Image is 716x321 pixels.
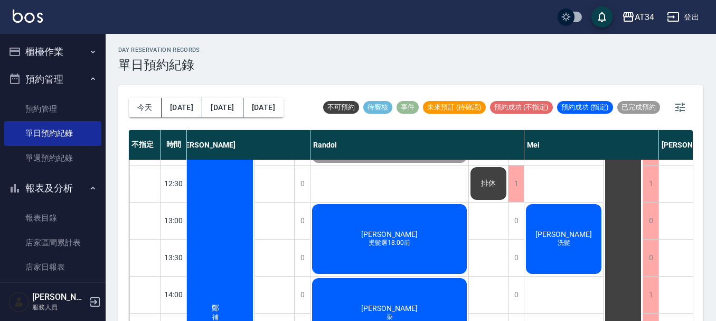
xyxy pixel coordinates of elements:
div: 0 [508,203,524,239]
button: 報表及分析 [4,175,101,202]
img: Person [8,291,30,313]
a: 店家日報表 [4,255,101,279]
div: 0 [643,240,658,276]
button: save [591,6,613,27]
span: [PERSON_NAME] [533,230,594,239]
button: 今天 [129,98,162,117]
div: 時間 [161,130,187,160]
h2: day Reservation records [118,47,200,53]
span: 未來預訂 (待確認) [423,103,486,112]
div: 14:00 [161,276,187,313]
div: 0 [294,203,310,239]
a: 報表目錄 [4,206,101,230]
div: 13:00 [161,202,187,239]
span: 燙髮選18:00前 [366,239,412,247]
div: AT34 [635,11,654,24]
p: 服務人員 [32,302,86,312]
div: 0 [508,277,524,313]
div: 12:30 [161,165,187,202]
div: [PERSON_NAME] [176,130,310,160]
div: Mei [524,130,659,160]
img: Logo [13,10,43,23]
a: 單日預約紀錄 [4,121,101,145]
span: 鄭 [210,304,221,313]
h5: [PERSON_NAME] [32,292,86,302]
div: 1 [643,277,658,313]
button: AT34 [618,6,658,28]
div: 1 [508,166,524,202]
button: [DATE] [202,98,243,117]
a: 單週預約紀錄 [4,146,101,170]
span: 事件 [397,103,419,112]
span: [PERSON_NAME] [359,304,420,313]
button: 預約管理 [4,66,101,93]
div: 0 [294,277,310,313]
div: 0 [294,166,310,202]
div: Randol [310,130,524,160]
button: 櫃檯作業 [4,38,101,66]
button: [DATE] [162,98,202,117]
span: 預約成功 (不指定) [490,103,553,112]
div: 0 [294,240,310,276]
div: 13:30 [161,239,187,276]
a: 預約管理 [4,97,101,121]
button: 登出 [663,7,703,27]
button: [DATE] [243,98,284,117]
span: 待審核 [363,103,392,112]
span: 不可預約 [323,103,359,112]
h3: 單日預約紀錄 [118,58,200,72]
a: 互助日報表 [4,279,101,304]
div: 不指定 [129,130,161,160]
span: 洗髮 [555,239,572,247]
div: 0 [643,203,658,239]
span: 預約成功 (指定) [557,103,613,112]
span: 排休 [479,179,498,188]
span: [PERSON_NAME] [359,230,420,239]
div: 0 [508,240,524,276]
a: 店家區間累計表 [4,231,101,255]
span: 已完成預約 [617,103,660,112]
div: 1 [643,166,658,202]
